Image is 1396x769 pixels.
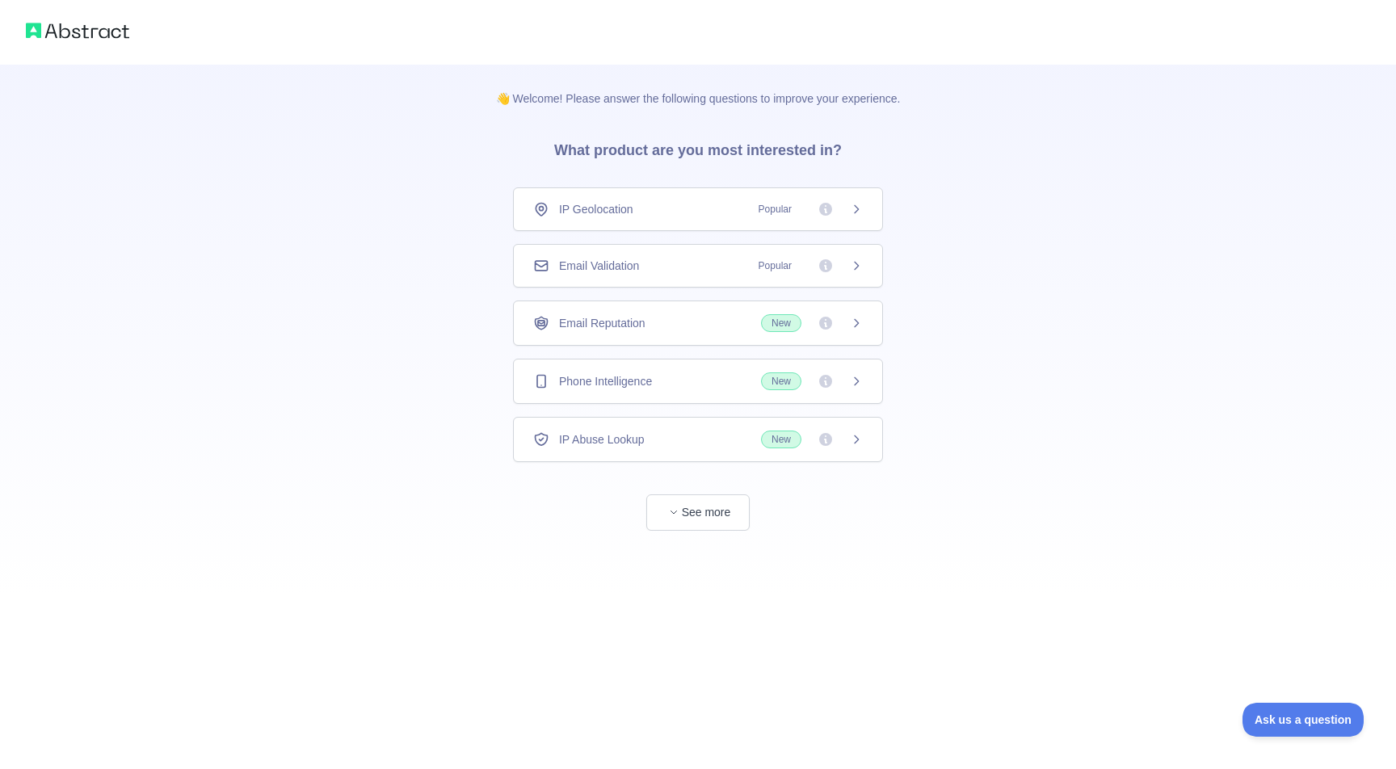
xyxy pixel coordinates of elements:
span: New [761,431,801,448]
iframe: Toggle Customer Support [1243,703,1364,737]
span: Email Validation [559,258,639,274]
span: New [761,314,801,332]
span: Phone Intelligence [559,373,652,389]
span: Popular [749,258,801,274]
img: Abstract logo [26,19,129,42]
span: New [761,372,801,390]
span: Email Reputation [559,315,645,331]
p: 👋 Welcome! Please answer the following questions to improve your experience. [470,65,927,107]
span: IP Geolocation [559,201,633,217]
span: IP Abuse Lookup [559,431,645,448]
span: Popular [749,201,801,217]
h3: What product are you most interested in? [528,107,868,187]
button: See more [646,494,750,531]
